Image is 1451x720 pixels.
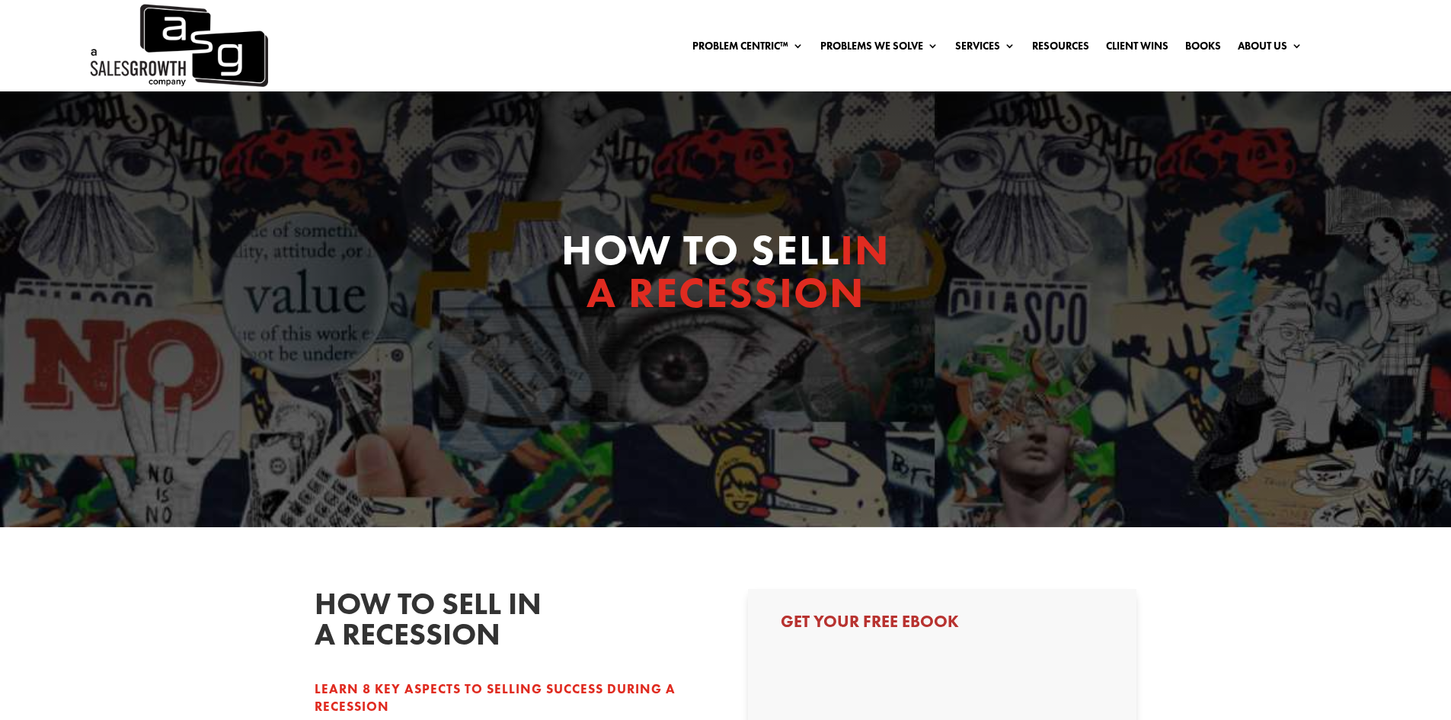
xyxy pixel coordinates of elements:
[820,40,938,57] a: Problems We Solve
[436,229,1015,322] h1: How to sell
[1185,40,1221,57] a: Books
[315,589,543,658] h2: How to sell in a recession
[586,222,890,320] span: In a recession
[692,40,804,57] a: Problem Centric™
[315,680,703,717] div: Learn 8 Key aspects to selling success during a recession
[955,40,1015,57] a: Services
[781,613,1104,638] h3: Get Your Free Ebook
[1032,40,1089,57] a: Resources
[1238,40,1302,57] a: About Us
[1106,40,1168,57] a: Client Wins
